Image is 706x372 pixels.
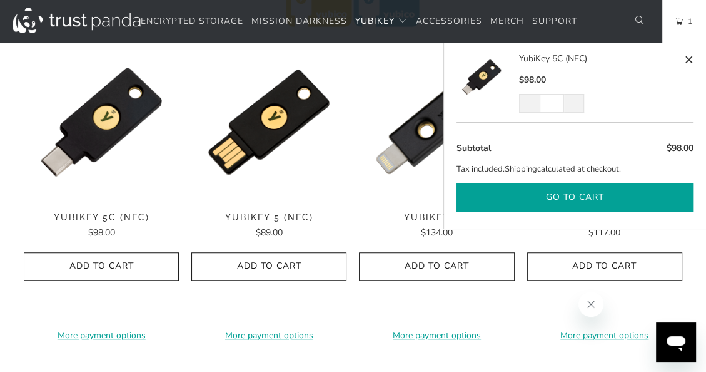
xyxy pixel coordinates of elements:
img: Trust Panda Australia [13,8,141,33]
span: $98.00 [88,227,115,239]
a: More payment options [359,329,514,343]
span: $98.00 [667,142,693,154]
iframe: Button to launch messaging window [656,322,696,362]
span: Support [532,15,577,27]
a: Support [532,7,577,36]
img: YubiKey 5 (NFC) - Trust Panda [191,44,346,200]
span: 1 [683,14,693,28]
span: Subtotal [456,142,491,154]
span: Merch [490,15,524,27]
iframe: Close message [578,292,603,317]
img: YubiKey 5C (NFC) [456,52,507,102]
a: YubiKey 5Ci $134.00 [359,212,514,240]
span: $117.00 [588,227,620,239]
img: YubiKey 5Ci - Trust Panda [359,44,514,200]
a: YubiKey 5C (NFC) $98.00 [24,212,179,240]
span: Accessories [416,15,482,27]
img: YubiKey 5C (NFC) - Trust Panda [24,44,179,200]
button: Add to Cart [191,252,346,281]
span: Mission Darkness [251,15,347,27]
span: YubiKey 5 (NFC) [191,212,346,223]
a: Shipping [505,163,537,176]
p: Tax included. calculated at checkout. [456,163,693,176]
a: More payment options [24,329,179,343]
button: Add to Cart [527,252,682,281]
button: Add to Cart [24,252,179,281]
a: Accessories [416,7,482,36]
span: Add to Cart [204,261,333,272]
span: Add to Cart [372,261,501,272]
span: YubiKey 5C (NFC) [24,212,179,223]
a: More payment options [527,329,682,343]
a: YubiKey 5 (NFC) - Trust Panda YubiKey 5 (NFC) - Trust Panda [191,44,346,200]
a: YubiKey 5C (NFC) [456,52,519,112]
span: $134.00 [421,227,453,239]
nav: Translation missing: en.navigation.header.main_nav [141,7,577,36]
span: Hi. Need any help? [8,9,90,19]
a: YubiKey 5 (NFC) $89.00 [191,212,346,240]
span: Add to Cart [540,261,669,272]
span: YubiKey [355,15,395,27]
a: Encrypted Storage [141,7,243,36]
a: More payment options [191,329,346,343]
button: Add to Cart [359,252,514,281]
a: Merch [490,7,524,36]
span: Add to Cart [37,261,166,272]
span: $89.00 [256,227,283,239]
button: Go to cart [456,183,693,212]
a: YubiKey 5C (NFC) - Trust Panda YubiKey 5C (NFC) - Trust Panda [24,44,179,200]
a: YubiKey 5Ci - Trust Panda YubiKey 5Ci - Trust Panda [359,44,514,200]
span: Encrypted Storage [141,15,243,27]
span: $98.00 [519,74,546,86]
a: YubiKey 5C (NFC) [519,52,681,66]
summary: YubiKey [355,7,408,36]
a: Mission Darkness [251,7,347,36]
span: YubiKey 5Ci [359,212,514,223]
